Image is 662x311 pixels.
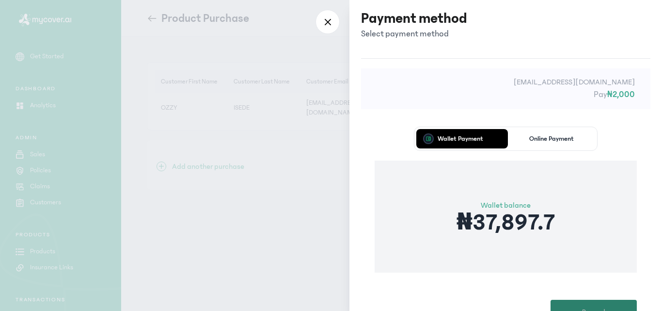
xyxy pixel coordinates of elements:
[508,129,596,148] button: Online Payment
[457,211,555,234] p: ₦37,897.7
[361,10,467,27] h3: Payment method
[377,88,635,101] p: Pay
[416,129,504,148] button: Wallet Payment
[438,135,483,142] p: Wallet Payment
[457,199,555,211] p: Wallet balance
[377,76,635,88] p: [EMAIL_ADDRESS][DOMAIN_NAME]
[361,27,467,41] p: Select payment method
[529,135,574,142] p: Online Payment
[607,90,635,99] span: ₦2,000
